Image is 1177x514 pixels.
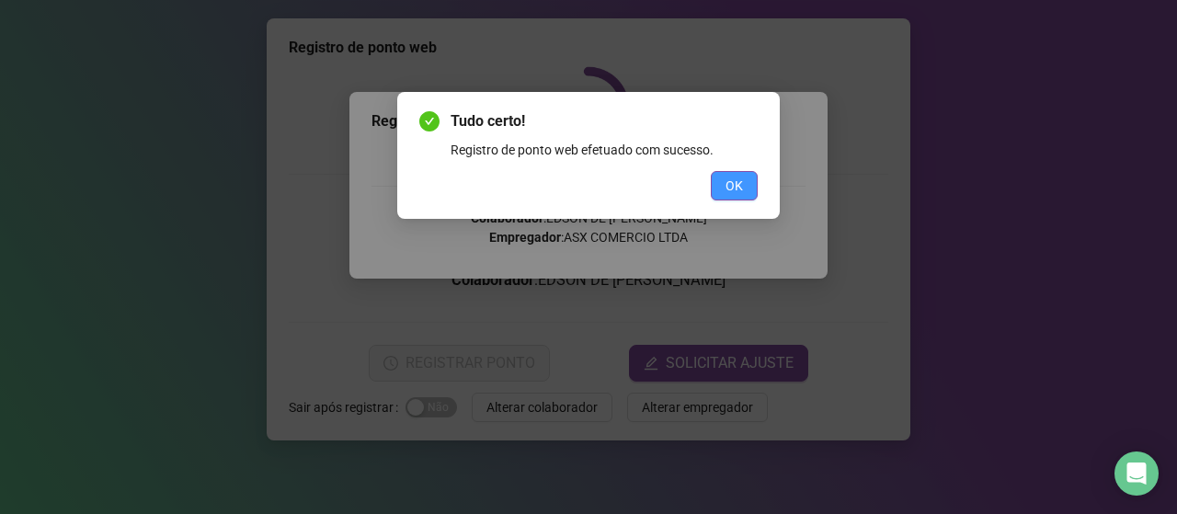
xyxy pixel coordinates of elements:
span: check-circle [419,111,440,131]
span: Tudo certo! [451,110,758,132]
button: OK [711,171,758,200]
span: OK [726,176,743,196]
div: Registro de ponto web efetuado com sucesso. [451,140,758,160]
div: Open Intercom Messenger [1114,451,1159,496]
